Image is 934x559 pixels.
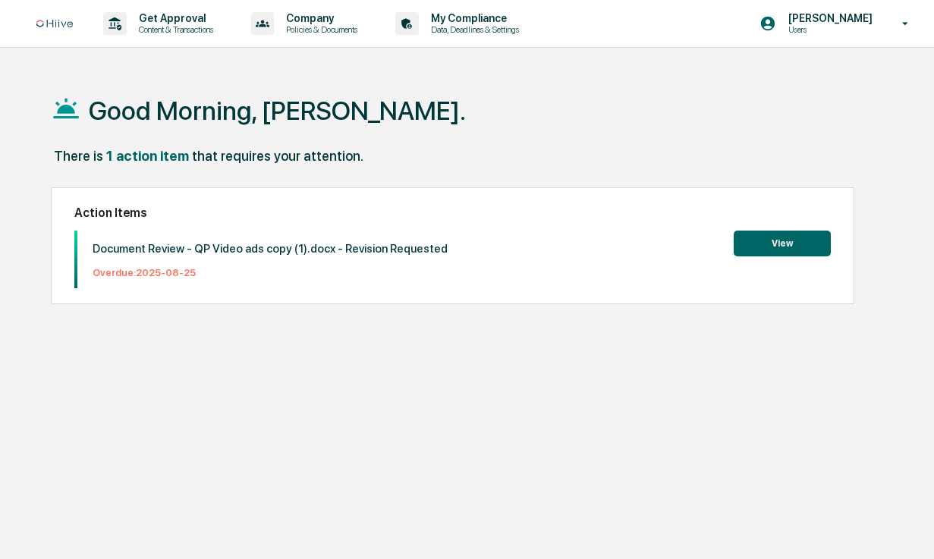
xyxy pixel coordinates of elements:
button: View [734,231,831,256]
p: Content & Transactions [127,24,221,35]
p: Company [274,12,365,24]
h2: Action Items [74,206,831,220]
div: that requires your attention. [192,148,363,164]
img: logo [36,20,73,28]
p: [PERSON_NAME] [776,12,880,24]
p: Users [776,24,880,35]
a: View [734,235,831,250]
p: Policies & Documents [274,24,365,35]
p: Overdue: 2025-08-25 [93,267,448,278]
p: Document Review - QP Video ads copy (1).docx - Revision Requested [93,242,448,256]
p: My Compliance [419,12,527,24]
h1: Good Morning, [PERSON_NAME]. [89,96,466,126]
p: Data, Deadlines & Settings [419,24,527,35]
div: 1 action item [106,148,189,164]
div: There is [54,148,103,164]
p: Get Approval [127,12,221,24]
